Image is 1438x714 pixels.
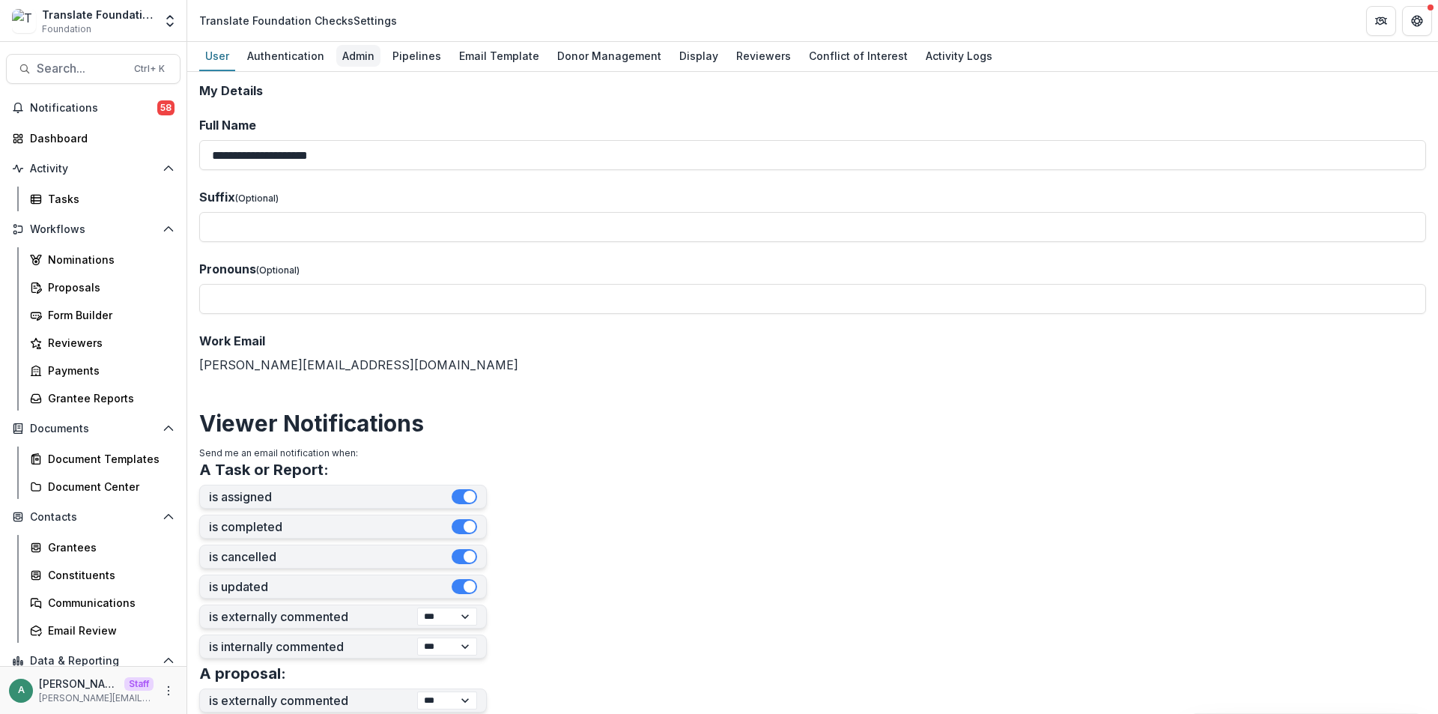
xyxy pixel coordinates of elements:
[209,520,452,534] label: is completed
[199,118,256,133] span: Full Name
[160,682,178,700] button: More
[1366,6,1396,36] button: Partners
[48,623,169,638] div: Email Review
[24,358,180,383] a: Payments
[30,655,157,668] span: Data & Reporting
[386,42,447,71] a: Pipelines
[6,54,180,84] button: Search...
[209,694,417,708] label: is externally commented
[160,6,180,36] button: Open entity switcher
[12,9,36,33] img: Translate Foundation Checks
[24,590,180,615] a: Communications
[199,447,358,459] span: Send me an email notification when:
[48,363,169,378] div: Payments
[48,335,169,351] div: Reviewers
[199,665,286,683] h3: A proposal:
[256,264,300,276] span: (Optional)
[48,191,169,207] div: Tasks
[18,686,25,695] div: anveet@trytemelio.com
[24,535,180,560] a: Grantees
[37,61,125,76] span: Search...
[551,45,667,67] div: Donor Management
[920,42,998,71] a: Activity Logs
[24,187,180,211] a: Tasks
[673,42,724,71] a: Display
[199,333,265,348] span: Work Email
[124,677,154,691] p: Staff
[24,447,180,471] a: Document Templates
[6,417,180,441] button: Open Documents
[551,42,667,71] a: Donor Management
[199,13,397,28] div: Translate Foundation Checks Settings
[209,490,452,504] label: is assigned
[209,640,417,654] label: is internally commented
[199,84,1426,98] h2: My Details
[6,157,180,181] button: Open Activity
[30,223,157,236] span: Workflows
[209,580,452,594] label: is updated
[209,610,417,624] label: is externally commented
[6,96,180,120] button: Notifications58
[24,275,180,300] a: Proposals
[24,247,180,272] a: Nominations
[336,45,380,67] div: Admin
[48,539,169,555] div: Grantees
[30,102,157,115] span: Notifications
[157,100,175,115] span: 58
[24,474,180,499] a: Document Center
[6,217,180,241] button: Open Workflows
[1402,6,1432,36] button: Get Help
[235,193,279,204] span: (Optional)
[131,61,168,77] div: Ctrl + K
[6,649,180,673] button: Open Data & Reporting
[48,252,169,267] div: Nominations
[199,190,235,205] span: Suffix
[730,42,797,71] a: Reviewers
[730,45,797,67] div: Reviewers
[24,303,180,327] a: Form Builder
[6,505,180,529] button: Open Contacts
[199,42,235,71] a: User
[48,390,169,406] div: Grantee Reports
[42,22,91,36] span: Foundation
[6,126,180,151] a: Dashboard
[803,42,914,71] a: Conflict of Interest
[39,676,118,692] p: [PERSON_NAME][EMAIL_ADDRESS][DOMAIN_NAME]
[199,461,329,479] h3: A Task or Report:
[209,550,452,564] label: is cancelled
[386,45,447,67] div: Pipelines
[24,386,180,411] a: Grantee Reports
[30,130,169,146] div: Dashboard
[48,479,169,494] div: Document Center
[24,618,180,643] a: Email Review
[30,163,157,175] span: Activity
[24,330,180,355] a: Reviewers
[30,511,157,524] span: Contacts
[453,42,545,71] a: Email Template
[673,45,724,67] div: Display
[199,332,1426,374] div: [PERSON_NAME][EMAIL_ADDRESS][DOMAIN_NAME]
[193,10,403,31] nav: breadcrumb
[199,45,235,67] div: User
[30,423,157,435] span: Documents
[199,410,1426,437] h2: Viewer Notifications
[48,567,169,583] div: Constituents
[920,45,998,67] div: Activity Logs
[336,42,380,71] a: Admin
[48,279,169,295] div: Proposals
[39,692,154,705] p: [PERSON_NAME][EMAIL_ADDRESS][DOMAIN_NAME]
[48,595,169,611] div: Communications
[48,451,169,467] div: Document Templates
[199,261,256,276] span: Pronouns
[803,45,914,67] div: Conflict of Interest
[48,307,169,323] div: Form Builder
[24,563,180,587] a: Constituents
[241,42,330,71] a: Authentication
[453,45,545,67] div: Email Template
[241,45,330,67] div: Authentication
[42,7,154,22] div: Translate Foundation Checks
